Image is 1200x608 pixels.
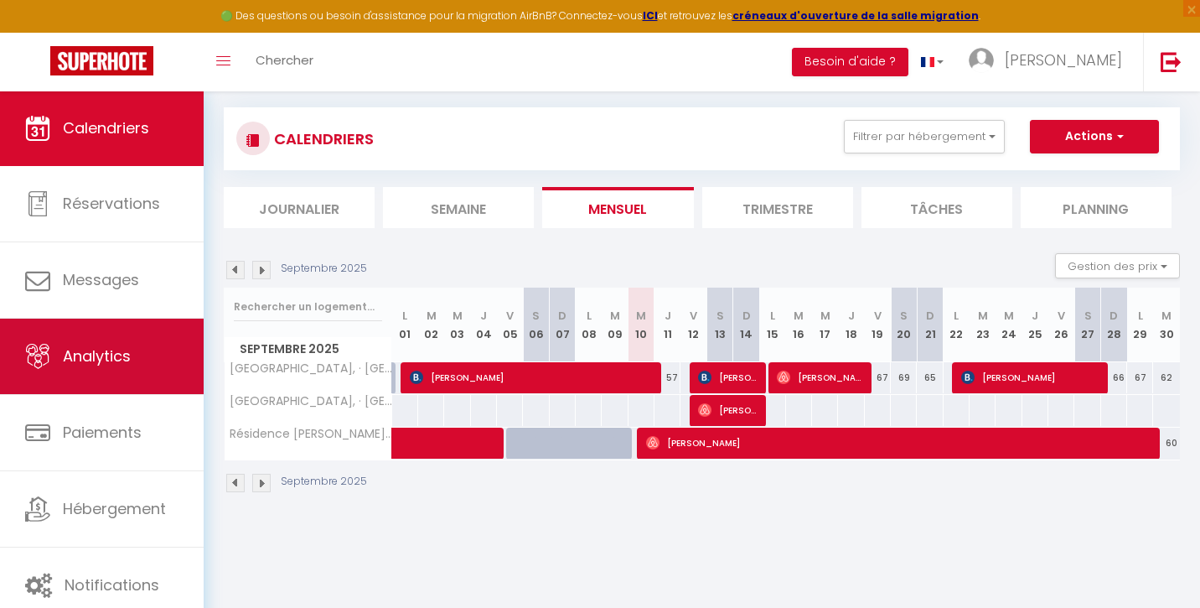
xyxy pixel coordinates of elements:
[427,308,437,324] abbr: M
[63,498,166,519] span: Hébergement
[1153,288,1180,362] th: 30
[1021,187,1172,228] li: Planning
[383,187,534,228] li: Semaine
[954,308,959,324] abbr: L
[497,288,523,362] th: 05
[1127,288,1153,362] th: 29
[970,288,996,362] th: 23
[1005,49,1122,70] span: [PERSON_NAME]
[558,308,566,324] abbr: D
[716,308,724,324] abbr: S
[917,288,943,362] th: 21
[891,288,917,362] th: 20
[63,193,160,214] span: Réservations
[643,8,658,23] a: ICI
[63,117,149,138] span: Calendriers
[733,288,759,362] th: 14
[1074,288,1100,362] th: 27
[665,308,671,324] abbr: J
[480,308,487,324] abbr: J
[900,308,908,324] abbr: S
[225,337,391,361] span: Septembre 2025
[926,308,934,324] abbr: D
[759,288,785,362] th: 15
[1161,308,1172,324] abbr: M
[628,288,654,362] th: 10
[1101,288,1127,362] th: 28
[227,362,395,375] span: [GEOGRAPHIC_DATA], · [GEOGRAPHIC_DATA] *à 5min du RER*Tramway*C.Commercial
[1161,51,1182,72] img: logout
[576,288,602,362] th: 08
[742,308,751,324] abbr: D
[770,308,775,324] abbr: L
[861,187,1012,228] li: Tâches
[636,308,646,324] abbr: M
[65,574,159,595] span: Notifications
[690,308,697,324] abbr: V
[978,308,988,324] abbr: M
[944,288,970,362] th: 22
[444,288,470,362] th: 03
[63,422,142,443] span: Paiements
[224,187,375,228] li: Journalier
[777,361,863,393] span: [PERSON_NAME]
[844,120,1005,153] button: Filtrer par hébergement
[281,261,367,277] p: Septembre 2025
[1153,428,1180,459] div: 60
[820,308,830,324] abbr: M
[550,288,576,362] th: 07
[698,394,758,426] span: [PERSON_NAME]
[1138,308,1143,324] abbr: L
[646,427,1148,459] span: [PERSON_NAME]
[792,48,908,76] button: Besoin d'aide ?
[227,395,395,408] span: [GEOGRAPHIC_DATA], · [GEOGRAPHIC_DATA] *à 5min du RER*Tramway*C.Commercial
[1048,288,1074,362] th: 26
[702,187,853,228] li: Trimestre
[410,361,652,393] span: [PERSON_NAME]
[532,308,540,324] abbr: S
[1127,362,1153,393] div: 67
[732,8,979,23] a: créneaux d'ouverture de la salle migration
[243,33,326,91] a: Chercher
[63,269,139,290] span: Messages
[281,474,367,490] p: Septembre 2025
[1058,308,1065,324] abbr: V
[506,308,514,324] abbr: V
[227,428,395,440] span: Résidence [PERSON_NAME] · Bondoufle
[1101,362,1127,393] div: 66
[1032,308,1038,324] abbr: J
[874,308,882,324] abbr: V
[402,308,407,324] abbr: L
[786,288,812,362] th: 16
[654,288,680,362] th: 11
[961,361,1099,393] span: [PERSON_NAME]
[654,362,680,393] div: 57
[392,288,418,362] th: 01
[453,308,463,324] abbr: M
[1004,308,1014,324] abbr: M
[1055,253,1180,278] button: Gestion des prix
[542,187,693,228] li: Mensuel
[917,362,943,393] div: 65
[234,292,382,322] input: Rechercher un logement...
[956,33,1143,91] a: ... [PERSON_NAME]
[707,288,733,362] th: 13
[602,288,628,362] th: 09
[969,48,994,73] img: ...
[838,288,864,362] th: 18
[1084,308,1092,324] abbr: S
[13,7,64,57] button: Ouvrir le widget de chat LiveChat
[50,46,153,75] img: Super Booking
[587,308,592,324] abbr: L
[1109,308,1118,324] abbr: D
[256,51,313,69] span: Chercher
[63,346,131,366] span: Analytics
[865,288,891,362] th: 19
[1030,120,1159,153] button: Actions
[794,308,804,324] abbr: M
[848,308,855,324] abbr: J
[698,361,758,393] span: [PERSON_NAME]
[1153,362,1180,393] div: 62
[680,288,706,362] th: 12
[891,362,917,393] div: 69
